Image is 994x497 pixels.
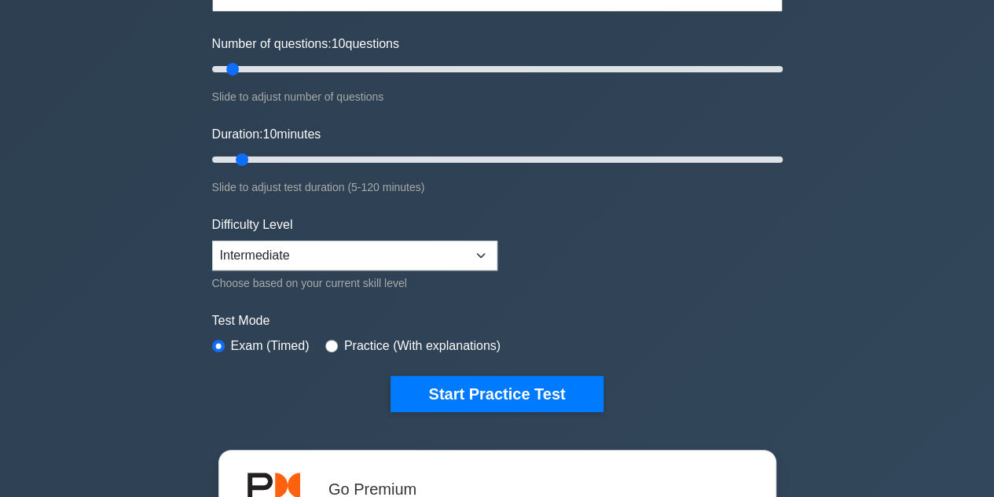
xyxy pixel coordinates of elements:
[262,127,277,141] span: 10
[212,215,293,234] label: Difficulty Level
[344,337,501,355] label: Practice (With explanations)
[391,376,603,412] button: Start Practice Test
[212,274,497,293] div: Choose based on your current skill level
[212,178,783,197] div: Slide to adjust test duration (5-120 minutes)
[231,337,310,355] label: Exam (Timed)
[332,37,346,50] span: 10
[212,87,783,106] div: Slide to adjust number of questions
[212,35,399,53] label: Number of questions: questions
[212,311,783,330] label: Test Mode
[212,125,321,144] label: Duration: minutes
